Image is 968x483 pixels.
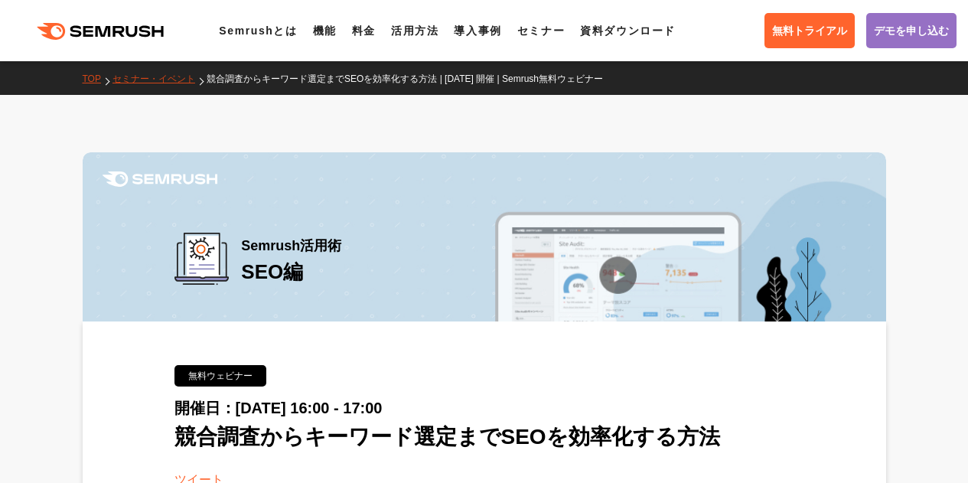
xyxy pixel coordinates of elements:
[517,24,565,37] a: セミナー
[207,73,614,84] a: 競合調査からキーワード選定までSEOを効率化する方法 | [DATE] 開催 | Semrush無料ウェビナー
[313,24,337,37] a: 機能
[174,365,266,387] div: 無料ウェビナー
[241,260,303,283] span: SEO編
[83,73,112,84] a: TOP
[866,13,957,48] a: デモを申し込む
[241,233,341,259] span: Semrush活用術
[772,22,847,39] span: 無料トライアル
[454,24,501,37] a: 導入事例
[764,13,855,48] a: 無料トライアル
[580,24,676,37] a: 資料ダウンロード
[874,22,949,39] span: デモを申し込む
[391,24,438,37] a: 活用方法
[174,425,720,449] span: 競合調査からキーワード選定までSEOを効率化する方法
[103,171,217,187] img: Semrush
[219,24,297,37] a: Semrushとは
[352,24,376,37] a: 料金
[174,400,383,416] span: 開催日：[DATE] 16:00 - 17:00
[112,73,207,84] a: セミナー・イベント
